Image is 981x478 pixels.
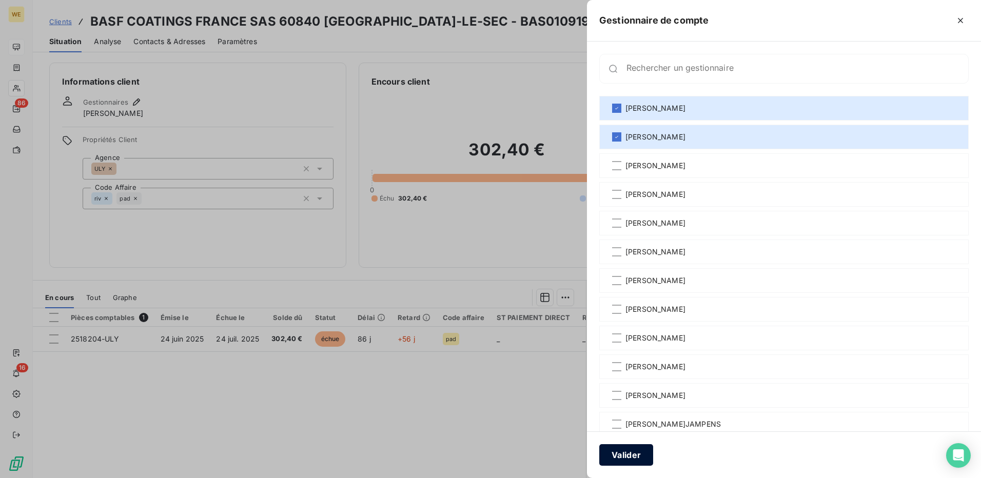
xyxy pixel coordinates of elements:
[599,444,653,466] button: Valider
[625,103,685,113] span: [PERSON_NAME]
[625,218,685,228] span: [PERSON_NAME]
[625,161,685,171] span: [PERSON_NAME]
[625,333,685,343] span: [PERSON_NAME]
[625,390,685,401] span: [PERSON_NAME]
[625,419,721,429] span: [PERSON_NAME]JAMPENS
[946,443,971,468] div: Open Intercom Messenger
[626,64,968,74] input: placeholder
[625,304,685,314] span: [PERSON_NAME]
[599,13,709,28] h5: Gestionnaire de compte
[625,362,685,372] span: [PERSON_NAME]
[625,275,685,286] span: [PERSON_NAME]
[625,189,685,200] span: [PERSON_NAME]
[625,132,685,142] span: [PERSON_NAME]
[625,247,685,257] span: [PERSON_NAME]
